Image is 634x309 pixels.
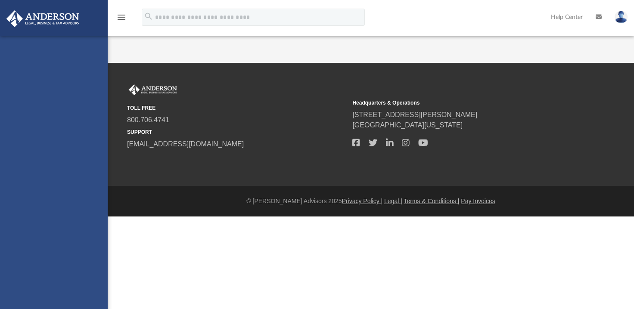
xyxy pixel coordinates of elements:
small: Headquarters & Operations [352,99,572,107]
small: SUPPORT [127,128,346,136]
img: Anderson Advisors Platinum Portal [127,84,179,96]
a: [STREET_ADDRESS][PERSON_NAME] [352,111,477,118]
small: TOLL FREE [127,104,346,112]
i: search [144,12,153,21]
a: menu [116,16,127,22]
i: menu [116,12,127,22]
a: Pay Invoices [461,198,495,204]
a: Terms & Conditions | [404,198,460,204]
a: 800.706.4741 [127,116,169,124]
img: Anderson Advisors Platinum Portal [4,10,82,27]
a: [EMAIL_ADDRESS][DOMAIN_NAME] [127,140,244,148]
a: Privacy Policy | [342,198,383,204]
a: Legal | [384,198,402,204]
a: [GEOGRAPHIC_DATA][US_STATE] [352,121,463,129]
img: User Pic [615,11,628,23]
div: © [PERSON_NAME] Advisors 2025 [108,197,634,206]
